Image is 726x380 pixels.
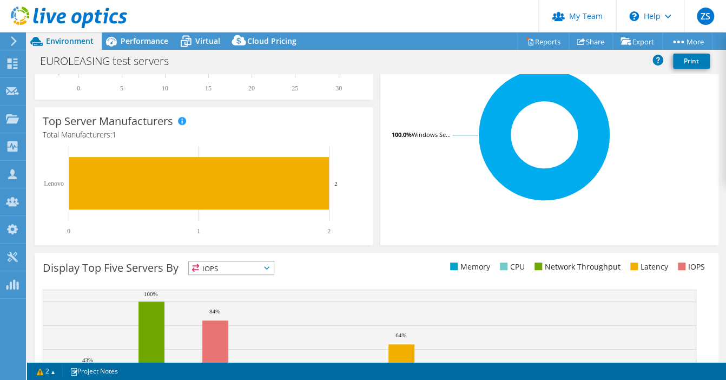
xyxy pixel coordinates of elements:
[392,130,412,139] tspan: 100.0%
[205,84,212,92] text: 15
[292,84,298,92] text: 25
[629,11,639,21] svg: \n
[697,8,714,25] span: ZS
[395,332,406,338] text: 64%
[327,227,331,235] text: 2
[675,261,705,273] li: IOPS
[447,261,490,273] li: Memory
[532,261,621,273] li: Network Throughput
[248,84,255,92] text: 20
[35,55,186,67] h1: EUROLEASING test servers
[43,129,365,141] h4: Total Manufacturers:
[46,36,94,46] span: Environment
[673,54,710,69] a: Print
[43,115,173,127] h3: Top Server Manufacturers
[612,33,663,50] a: Export
[189,261,274,274] span: IOPS
[628,261,668,273] li: Latency
[44,180,64,187] text: Lenovo
[335,84,342,92] text: 30
[120,84,123,92] text: 5
[517,33,569,50] a: Reports
[209,308,220,315] text: 84%
[569,33,613,50] a: Share
[62,364,126,378] a: Project Notes
[112,129,116,140] span: 1
[197,227,200,235] text: 1
[67,227,70,235] text: 0
[247,36,296,46] span: Cloud Pricing
[121,36,168,46] span: Performance
[662,33,712,50] a: More
[144,291,158,297] text: 100%
[412,130,451,139] tspan: Windows Se...
[195,36,220,46] span: Virtual
[29,364,63,378] a: 2
[162,84,168,92] text: 10
[334,180,338,187] text: 2
[82,357,93,363] text: 43%
[77,84,80,92] text: 0
[497,261,525,273] li: CPU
